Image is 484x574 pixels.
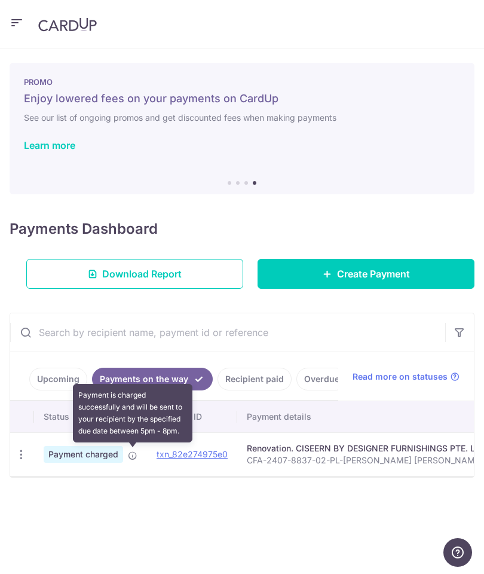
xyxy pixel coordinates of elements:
a: Learn more [24,139,75,151]
span: Payment charged [44,446,123,463]
a: Payments on the way [92,368,213,390]
span: Read more on statuses [353,371,448,383]
span: Status [44,411,69,423]
a: Recipient paid [218,368,292,390]
h5: Enjoy lowered fees on your payments on CardUp [24,91,460,106]
a: Create Payment [258,259,474,289]
h6: See our list of ongoing promos and get discounted fees when making payments [24,111,460,125]
a: Overdue [296,368,347,390]
a: Read more on statuses [353,371,460,383]
a: Download Report [26,259,243,289]
input: Search by recipient name, payment id or reference [10,313,445,352]
h4: Payments Dashboard [10,218,158,240]
div: Payment is charged successfully and will be sent to your recipient by the specified due date betw... [73,384,192,442]
img: CardUp [38,17,97,32]
span: Download Report [102,267,182,281]
a: txn_82e274975e0 [157,449,228,459]
p: PROMO [24,77,460,87]
iframe: Opens a widget where you can find more information [443,538,472,568]
span: Create Payment [337,267,410,281]
a: Upcoming [29,368,87,390]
